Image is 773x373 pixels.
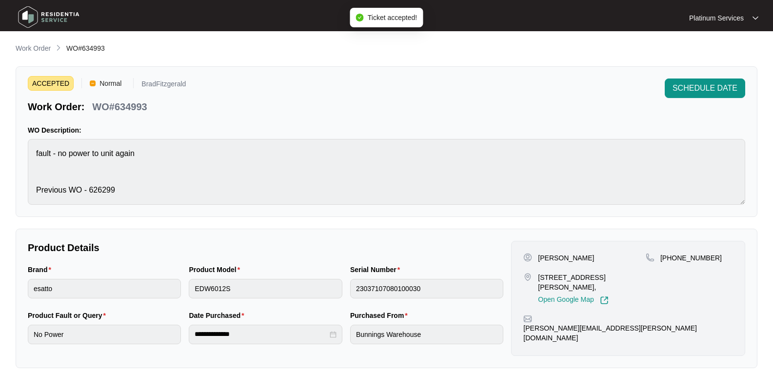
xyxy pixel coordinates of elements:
input: Product Fault or Query [28,325,181,344]
p: [PERSON_NAME][EMAIL_ADDRESS][PERSON_NAME][DOMAIN_NAME] [523,323,733,343]
img: map-pin [523,273,532,281]
p: Work Order: [28,100,84,114]
p: Work Order [16,43,51,53]
img: map-pin [523,314,532,323]
img: Link-External [600,296,609,305]
span: ACCEPTED [28,76,74,91]
a: Open Google Map [538,296,608,305]
button: SCHEDULE DATE [665,79,745,98]
input: Serial Number [350,279,503,298]
label: Product Model [189,265,244,275]
textarea: fault - no power to unit again Previous WO - 626299 [28,139,745,205]
span: Normal [96,76,125,91]
p: WO Description: [28,125,745,135]
label: Serial Number [350,265,404,275]
p: WO#634993 [92,100,147,114]
span: SCHEDULE DATE [673,82,737,94]
input: Product Model [189,279,342,298]
img: user-pin [523,253,532,262]
p: Platinum Services [689,13,744,23]
p: BradFitzgerald [141,80,186,91]
img: residentia service logo [15,2,83,32]
input: Brand [28,279,181,298]
label: Date Purchased [189,311,248,320]
span: check-circle [356,14,364,21]
p: [PERSON_NAME] [538,253,594,263]
img: Vercel Logo [90,80,96,86]
input: Purchased From [350,325,503,344]
img: map-pin [646,253,654,262]
p: [STREET_ADDRESS][PERSON_NAME], [538,273,646,292]
a: Work Order [14,43,53,54]
span: WO#634993 [66,44,105,52]
p: Product Details [28,241,503,255]
label: Product Fault or Query [28,311,110,320]
img: chevron-right [55,44,62,52]
label: Purchased From [350,311,412,320]
p: [PHONE_NUMBER] [660,253,722,263]
input: Date Purchased [195,329,327,339]
label: Brand [28,265,55,275]
span: Ticket accepted! [368,14,417,21]
img: dropdown arrow [753,16,758,20]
